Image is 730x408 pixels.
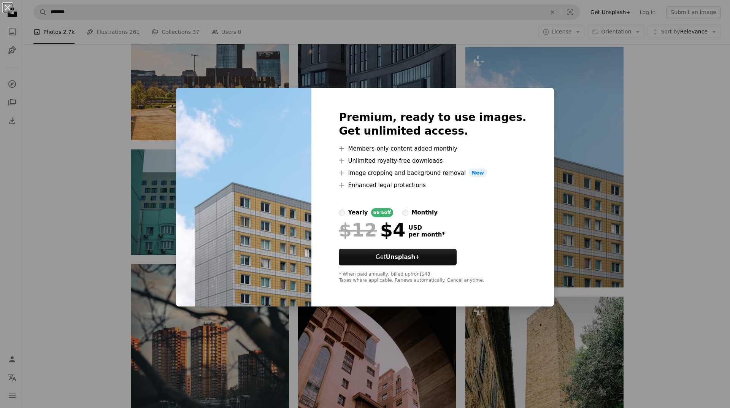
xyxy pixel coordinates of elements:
div: * When paid annually, billed upfront $48 Taxes where applicable. Renews automatically. Cancel any... [339,271,526,284]
h2: Premium, ready to use images. Get unlimited access. [339,111,526,138]
img: premium_photo-1680157071110-d7f5b00708f6 [176,88,311,307]
div: monthly [411,208,438,217]
div: $4 [339,220,405,240]
span: $12 [339,220,377,240]
input: monthly [402,210,408,216]
span: New [469,168,487,178]
strong: Unsplash+ [386,254,420,260]
div: 66% off [371,208,394,217]
button: GetUnsplash+ [339,249,457,265]
li: Enhanced legal protections [339,181,526,190]
span: USD [408,224,445,231]
li: Unlimited royalty-free downloads [339,156,526,165]
div: yearly [348,208,368,217]
li: Image cropping and background removal [339,168,526,178]
li: Members-only content added monthly [339,144,526,153]
input: yearly66%off [339,210,345,216]
span: per month * [408,231,445,238]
